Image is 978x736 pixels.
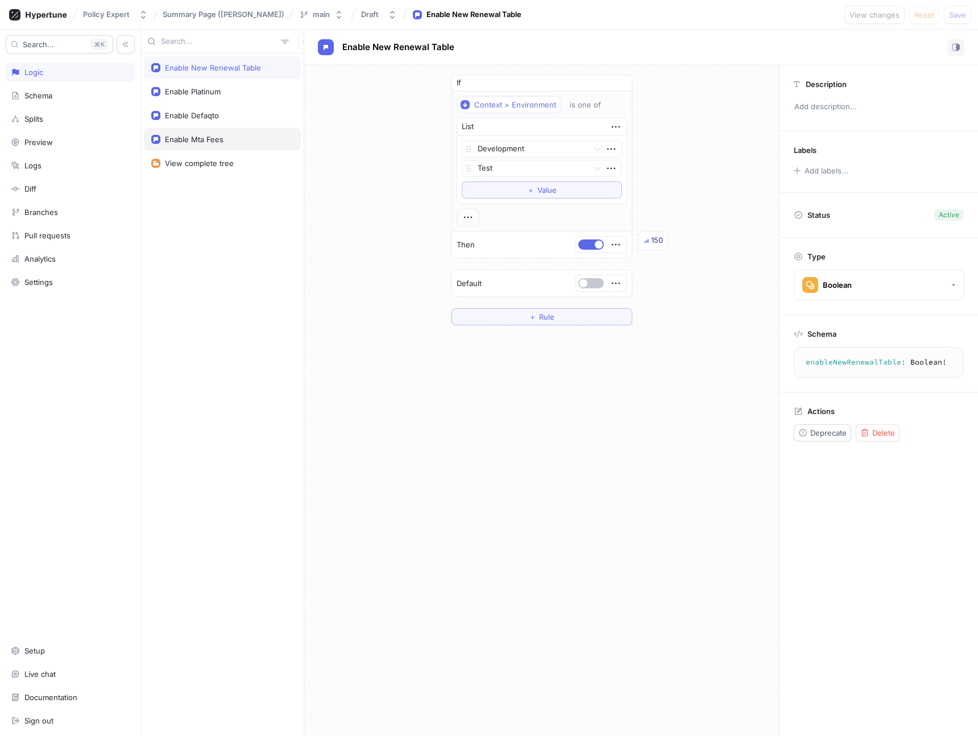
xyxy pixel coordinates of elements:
[805,167,848,175] div: Add labels...
[24,208,58,217] div: Branches
[426,9,521,20] div: Enable New Renewal Table
[24,278,53,287] div: Settings
[794,146,817,155] p: Labels
[807,207,830,223] p: Status
[6,688,135,707] a: Documentation
[527,187,534,193] span: ＋
[361,10,379,19] div: Draft
[462,121,474,133] div: List
[810,429,847,436] span: Deprecate
[849,11,900,18] span: View changes
[565,96,618,113] button: is one of
[24,91,52,100] div: Schema
[24,669,56,679] div: Live chat
[823,280,852,290] div: Boolean
[794,424,851,441] button: Deprecate
[944,6,971,24] button: Save
[844,6,905,24] button: View changes
[457,96,561,113] button: Context > Environment
[165,159,234,168] div: View complete tree
[570,100,601,110] div: is one of
[24,254,56,263] div: Analytics
[807,329,836,338] p: Schema
[24,184,36,193] div: Diff
[6,35,113,53] button: Search...K
[914,11,934,18] span: Reset
[161,36,276,47] input: Search...
[794,270,964,300] button: Boolean
[457,239,475,251] p: Then
[457,77,461,89] p: If
[165,135,223,144] div: Enable Mta Fees
[24,716,53,725] div: Sign out
[24,138,53,147] div: Preview
[457,278,482,290] p: Default
[165,63,261,72] div: Enable New Renewal Table
[24,231,71,240] div: Pull requests
[651,235,663,246] div: 150
[872,429,895,436] span: Delete
[529,313,536,320] span: ＋
[474,100,556,110] div: Context > Environment
[451,308,632,325] button: ＋Rule
[78,5,152,24] button: Policy Expert
[83,10,130,19] div: Policy Expert
[342,43,454,52] span: Enable New Renewal Table
[807,252,826,261] p: Type
[537,187,557,193] span: Value
[23,41,54,48] span: Search...
[165,111,219,120] div: Enable Defaqto
[165,87,221,96] div: Enable Platinum
[806,80,847,89] p: Description
[24,693,77,702] div: Documentation
[163,10,284,18] span: Summary Page ([PERSON_NAME])
[24,68,43,77] div: Logic
[807,407,835,416] p: Actions
[24,161,42,170] div: Logs
[24,114,43,123] div: Splits
[90,39,108,50] div: K
[313,10,330,19] div: main
[539,313,554,320] span: Rule
[949,11,966,18] span: Save
[357,5,401,24] button: Draft
[799,352,959,373] textarea: enableNewRenewalTable: Boolean!
[909,6,939,24] button: Reset
[295,5,348,24] button: main
[856,424,900,441] button: Delete
[462,181,622,199] button: ＋Value
[24,646,45,655] div: Setup
[789,97,968,117] p: Add description...
[939,210,959,220] div: Active
[790,163,851,178] button: Add labels...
